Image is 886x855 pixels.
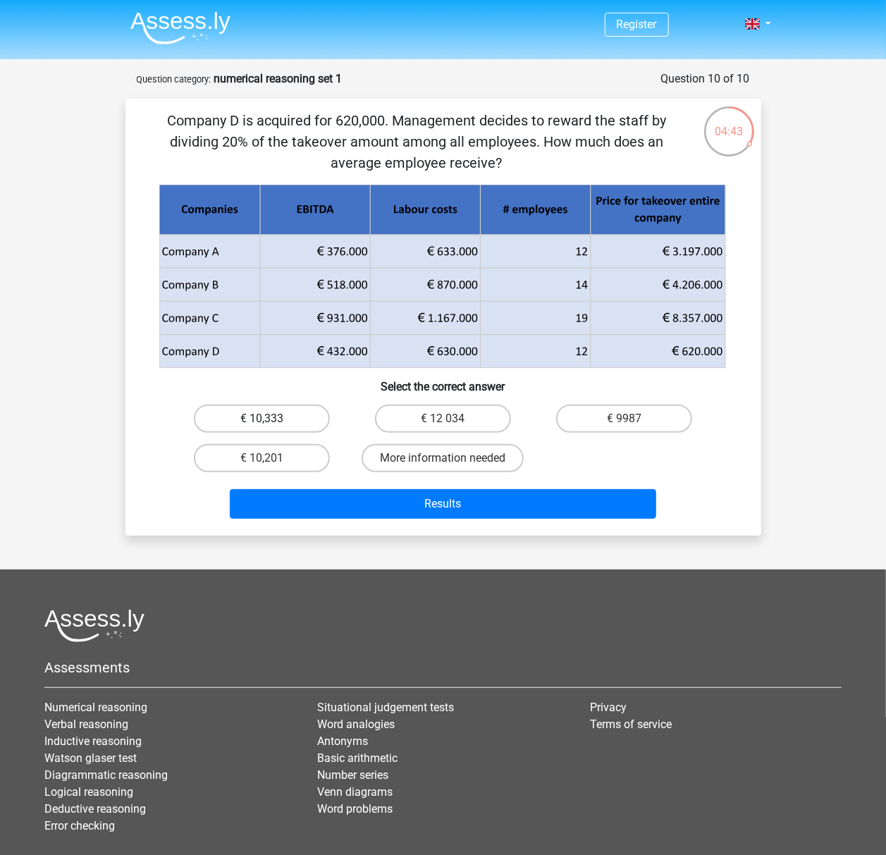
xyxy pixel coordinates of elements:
label: € 10,333 [194,405,330,433]
a: Situational judgement tests [317,701,454,714]
a: Privacy [590,701,627,714]
h6: Select the correct answer [148,369,739,393]
p: Company D is acquired for 620,000. Management decides to reward the staff by dividing 20% ​​of th... [148,110,686,173]
h5: Assessments [44,659,842,676]
label: € 12 034 [375,405,511,433]
div: 04:43 [703,105,756,140]
label: More information needed [362,444,524,472]
a: Deductive reasoning [44,802,146,816]
a: Venn diagrams [317,785,393,799]
strong: numerical reasoning set 1 [214,72,343,85]
a: Verbal reasoning [44,718,128,731]
a: Inductive reasoning [44,734,142,748]
div: Question 10 of 10 [661,70,750,87]
button: Results [230,489,656,519]
a: Number series [317,768,388,782]
a: Diagrammatic reasoning [44,768,168,782]
img: Assessly logo [44,609,144,642]
label: € 9987 [556,405,692,433]
a: Logical reasoning [44,785,133,799]
a: Antonyms [317,734,368,748]
a: Numerical reasoning [44,701,147,714]
a: Terms of service [590,718,672,731]
small: Question category: [137,74,211,85]
a: Basic arithmetic [317,751,398,765]
img: Assessly [130,11,230,44]
a: Error checking [44,819,115,832]
label: € 10,201 [194,444,330,472]
a: Word analogies [317,718,395,731]
a: Watson glaser test [44,751,137,765]
a: Word problems [317,802,393,816]
a: Register [617,18,657,31]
